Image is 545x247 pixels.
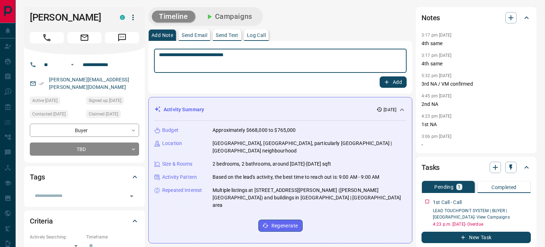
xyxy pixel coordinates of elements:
[216,33,238,38] p: Send Text
[433,199,462,206] p: 1st Call - Call
[433,208,510,220] a: LEAD TOUCHPOINT SYSTEM | BUYER | [GEOGRAPHIC_DATA]- View Campaigns
[30,32,64,43] span: Call
[162,140,182,147] p: Location
[30,12,109,23] h1: [PERSON_NAME]
[458,184,461,189] p: 1
[182,33,207,38] p: Send Email
[422,141,531,149] p: -
[422,12,440,23] h2: Notes
[491,185,517,190] p: Completed
[422,114,452,119] p: 4:23 pm [DATE]
[162,160,193,168] p: Size & Rooms
[86,110,139,120] div: Tue Sep 09 2025
[384,107,396,113] p: [DATE]
[120,15,125,20] div: condos.ca
[152,33,173,38] p: Add Note
[30,97,83,107] div: Tue Sep 09 2025
[86,234,139,240] p: Timeframe:
[86,97,139,107] div: Tue Sep 09 2025
[32,97,57,104] span: Active [DATE]
[198,11,259,22] button: Campaigns
[30,234,83,240] p: Actively Searching:
[162,173,197,181] p: Activity Pattern
[154,103,406,116] div: Activity Summary[DATE]
[89,111,118,118] span: Claimed [DATE]
[380,76,407,88] button: Add
[422,73,452,78] p: 5:32 pm [DATE]
[152,11,195,22] button: Timeline
[164,106,204,113] p: Activity Summary
[422,134,452,139] p: 3:06 pm [DATE]
[68,60,77,69] button: Open
[422,53,452,58] p: 3:17 pm [DATE]
[422,159,531,176] div: Tasks
[30,213,139,230] div: Criteria
[213,127,296,134] p: Approximately $668,000 to $765,000
[89,97,121,104] span: Signed up [DATE]
[213,187,406,209] p: Multiple listings at [STREET_ADDRESS][PERSON_NAME] ([PERSON_NAME][GEOGRAPHIC_DATA]) and buildings...
[422,60,531,68] p: 4th same
[30,215,53,227] h2: Criteria
[30,168,139,186] div: Tags
[30,124,139,137] div: Buyer
[49,77,129,90] a: [PERSON_NAME][EMAIL_ADDRESS][PERSON_NAME][DOMAIN_NAME]
[422,93,452,98] p: 4:45 pm [DATE]
[213,173,379,181] p: Based on the lead's activity, the best time to reach out is: 9:00 AM - 9:00 AM
[39,81,44,86] svg: Email Verified
[422,232,531,243] button: New Task
[422,33,452,38] p: 3:17 pm [DATE]
[105,32,139,43] span: Message
[422,101,531,108] p: 2nd NA
[247,33,266,38] p: Log Call
[422,80,531,88] p: 3rd NA / VM confirmed
[422,121,531,128] p: 1st NA
[30,171,45,183] h2: Tags
[162,127,178,134] p: Budget
[258,220,303,232] button: Regenerate
[162,187,202,194] p: Repeated Interest
[67,32,101,43] span: Email
[30,143,139,156] div: TBD
[30,110,83,120] div: Tue Sep 09 2025
[422,9,531,26] div: Notes
[434,184,453,189] p: Pending
[433,221,531,227] p: 4:23 p.m. [DATE] - Overdue
[32,111,66,118] span: Contacted [DATE]
[127,191,137,201] button: Open
[422,40,531,47] p: 4th same
[422,162,440,173] h2: Tasks
[213,140,406,155] p: [GEOGRAPHIC_DATA], [GEOGRAPHIC_DATA], particularly [GEOGRAPHIC_DATA] | [GEOGRAPHIC_DATA] neighbou...
[213,160,331,168] p: 2 bedrooms, 2 bathrooms, around [DATE]-[DATE] sqft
